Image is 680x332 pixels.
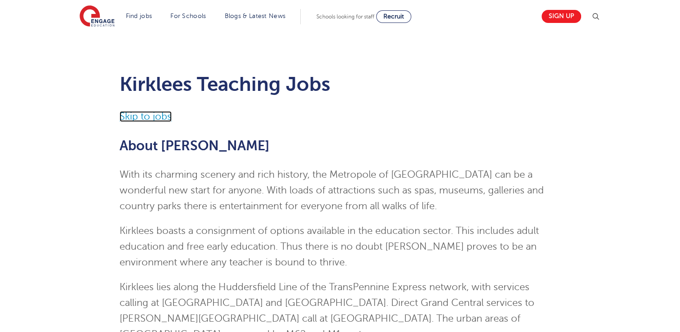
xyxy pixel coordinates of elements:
a: Sign up [542,10,581,23]
span: Schools looking for staff [316,13,374,20]
a: Recruit [376,10,411,23]
a: Find jobs [126,13,152,19]
h1: Kirklees Teaching Jobs [120,73,560,95]
a: Skip to jobs [120,111,172,122]
span: About [PERSON_NAME] [120,138,270,153]
img: Engage Education [80,5,115,28]
a: For Schools [170,13,206,19]
span: Recruit [383,13,404,20]
a: Blogs & Latest News [225,13,286,19]
span: With its charming scenery and rich history, the Metropole of [GEOGRAPHIC_DATA] can be a wonderful... [120,169,544,211]
span: Kirklees boasts a consignment of options available in the education sector. This includes adult e... [120,225,539,268]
